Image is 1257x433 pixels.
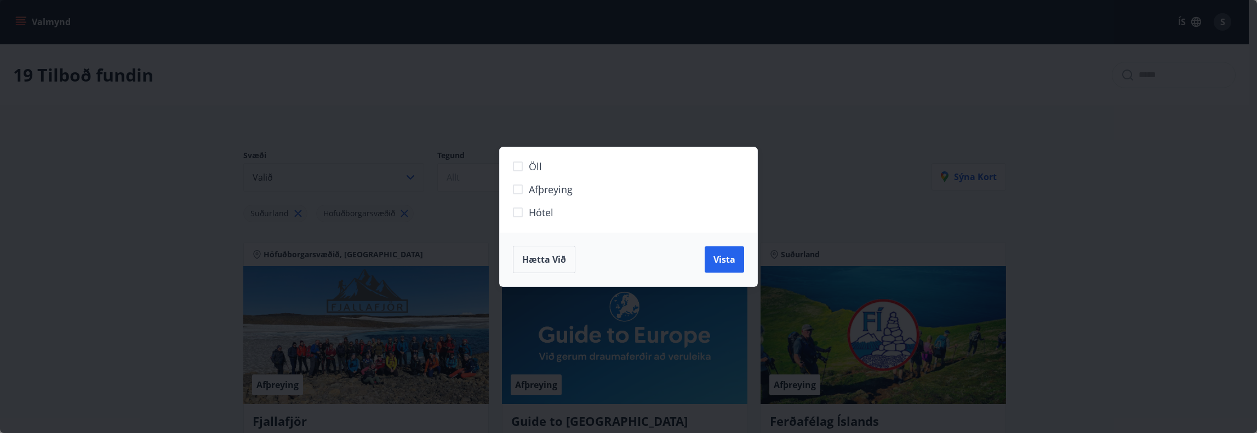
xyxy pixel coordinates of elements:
[713,253,735,265] span: Vista
[513,246,575,273] button: Hætta við
[529,182,573,197] span: Afþreying
[529,159,542,174] span: Öll
[529,205,553,220] span: Hótel
[705,246,744,273] button: Vista
[522,253,566,265] span: Hætta við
